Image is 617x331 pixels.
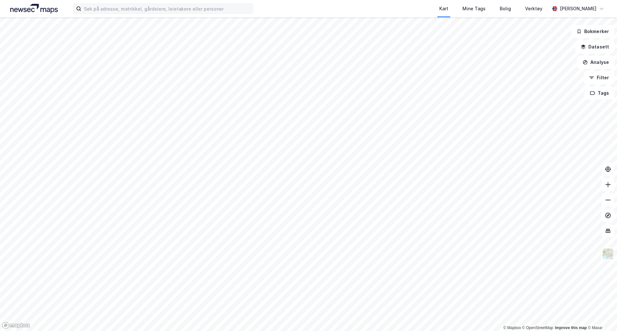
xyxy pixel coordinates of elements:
[602,248,614,260] img: Z
[10,4,58,13] img: logo.a4113a55bc3d86da70a041830d287a7e.svg
[560,5,596,13] div: [PERSON_NAME]
[571,25,614,38] button: Bokmerker
[585,300,617,331] div: Kontrollprogram for chat
[585,300,617,331] iframe: Chat Widget
[462,5,486,13] div: Mine Tags
[439,5,448,13] div: Kart
[500,5,511,13] div: Bolig
[577,56,614,69] button: Analyse
[555,326,587,330] a: Improve this map
[503,326,521,330] a: Mapbox
[584,71,614,84] button: Filter
[522,326,553,330] a: OpenStreetMap
[525,5,542,13] div: Verktøy
[81,4,253,13] input: Søk på adresse, matrikkel, gårdeiere, leietakere eller personer
[585,87,614,100] button: Tags
[575,40,614,53] button: Datasett
[2,322,30,329] a: Mapbox homepage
